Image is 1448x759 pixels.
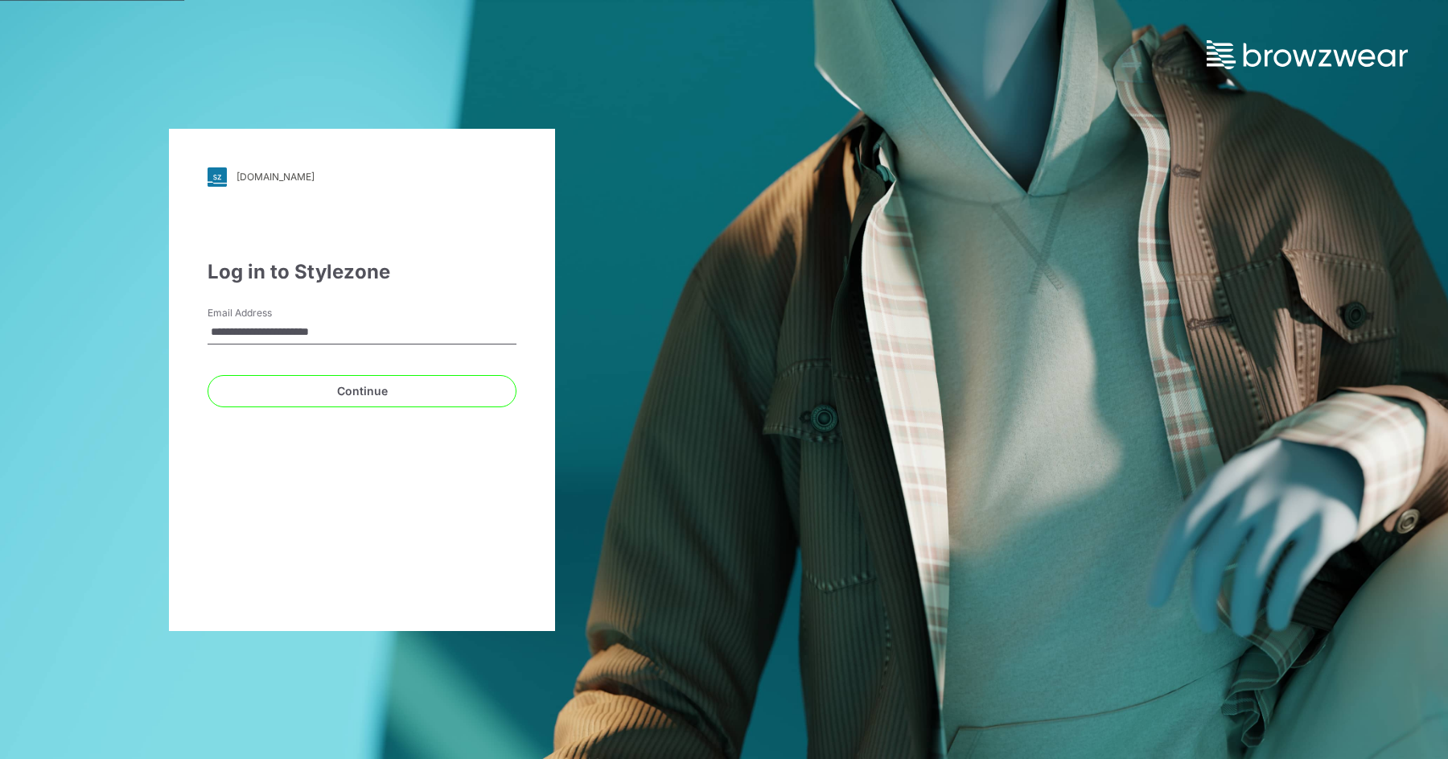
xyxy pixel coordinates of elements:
[208,306,320,320] label: Email Address
[208,375,516,407] button: Continue
[208,167,516,187] a: [DOMAIN_NAME]
[1207,40,1408,69] img: browzwear-logo.73288ffb.svg
[208,167,227,187] img: svg+xml;base64,PHN2ZyB3aWR0aD0iMjgiIGhlaWdodD0iMjgiIHZpZXdCb3g9IjAgMCAyOCAyOCIgZmlsbD0ibm9uZSIgeG...
[237,171,315,183] div: [DOMAIN_NAME]
[208,258,516,287] div: Log in to Stylezone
